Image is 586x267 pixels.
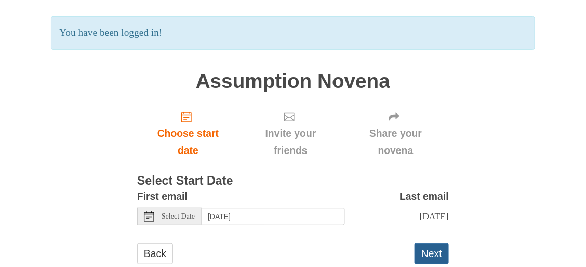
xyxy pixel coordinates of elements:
[137,103,239,164] a: Choose start date
[415,243,449,264] button: Next
[399,188,449,205] label: Last email
[51,16,535,50] p: You have been logged in!
[249,125,332,159] span: Invite your friends
[420,211,449,221] span: [DATE]
[148,125,229,159] span: Choose start date
[239,103,342,164] div: Click "Next" to confirm your start date first.
[137,243,173,264] a: Back
[137,188,188,205] label: First email
[162,213,195,220] span: Select Date
[353,125,438,159] span: Share your novena
[342,103,449,164] div: Click "Next" to confirm your start date first.
[137,174,449,188] h3: Select Start Date
[137,70,449,93] h1: Assumption Novena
